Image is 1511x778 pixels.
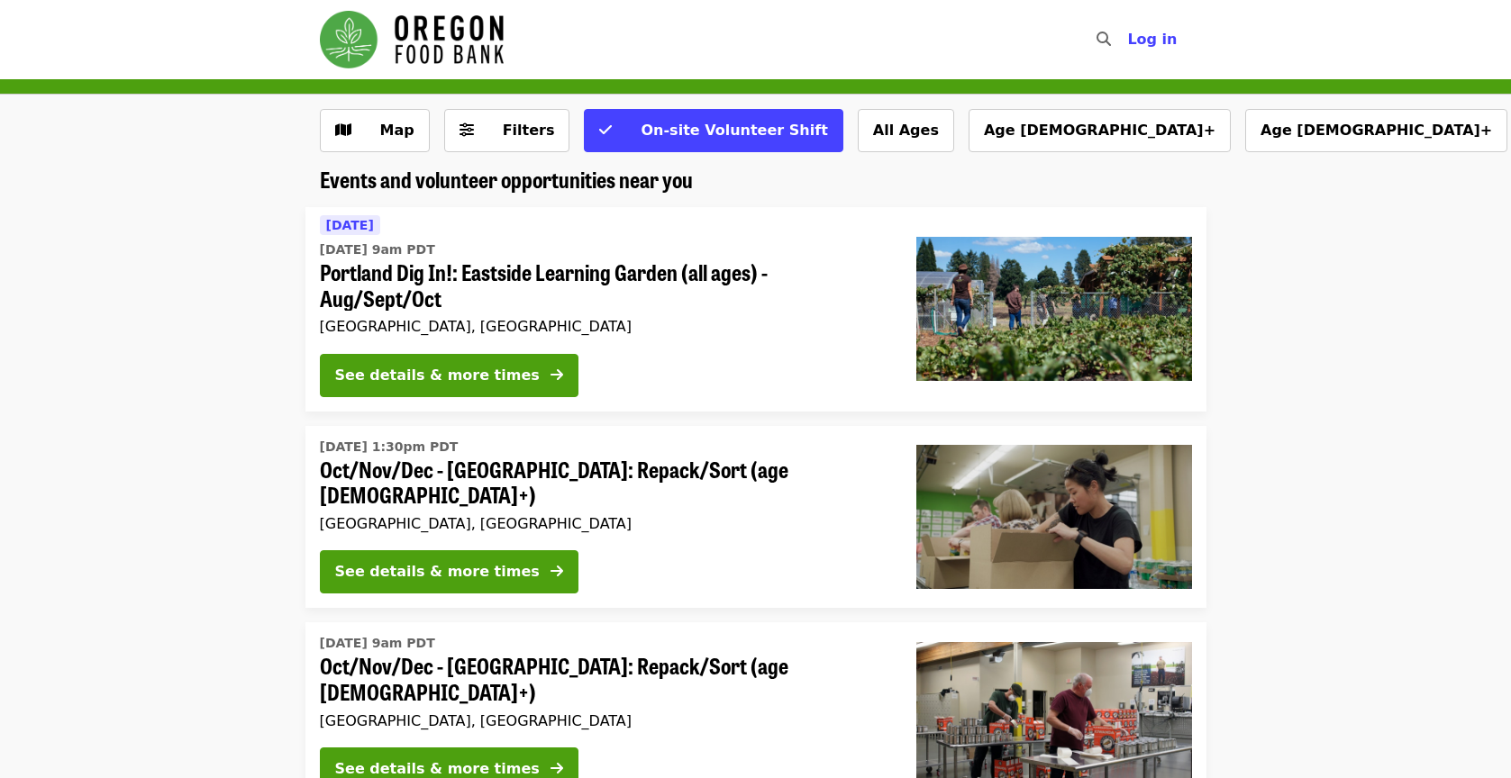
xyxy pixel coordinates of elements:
[320,515,887,532] div: [GEOGRAPHIC_DATA], [GEOGRAPHIC_DATA]
[503,122,555,139] span: Filters
[320,109,430,152] button: Show map view
[335,122,351,139] i: map icon
[320,653,887,705] span: Oct/Nov/Dec - [GEOGRAPHIC_DATA]: Repack/Sort (age [DEMOGRAPHIC_DATA]+)
[916,237,1192,381] img: Portland Dig In!: Eastside Learning Garden (all ages) - Aug/Sept/Oct organized by Oregon Food Bank
[335,365,540,386] div: See details & more times
[320,438,459,457] time: [DATE] 1:30pm PDT
[1127,31,1177,48] span: Log in
[641,122,827,139] span: On-site Volunteer Shift
[551,366,563,384] i: arrow-right icon
[584,109,842,152] button: On-site Volunteer Shift
[551,563,563,580] i: arrow-right icon
[551,760,563,777] i: arrow-right icon
[1122,18,1136,61] input: Search
[320,163,693,194] span: Events and volunteer opportunities near you
[858,109,954,152] button: All Ages
[335,561,540,583] div: See details & more times
[320,712,887,729] div: [GEOGRAPHIC_DATA], [GEOGRAPHIC_DATA]
[1245,109,1507,152] button: Age [DEMOGRAPHIC_DATA]+
[305,207,1206,412] a: See details for "Portland Dig In!: Eastside Learning Garden (all ages) - Aug/Sept/Oct"
[460,122,474,139] i: sliders-h icon
[916,445,1192,589] img: Oct/Nov/Dec - Portland: Repack/Sort (age 8+) organized by Oregon Food Bank
[320,240,435,259] time: [DATE] 9am PDT
[320,354,578,397] button: See details & more times
[320,550,578,593] button: See details & more times
[969,109,1231,152] button: Age [DEMOGRAPHIC_DATA]+
[380,122,414,139] span: Map
[305,426,1206,609] a: See details for "Oct/Nov/Dec - Portland: Repack/Sort (age 8+)"
[1097,31,1111,48] i: search icon
[599,122,612,139] i: check icon
[320,457,887,509] span: Oct/Nov/Dec - [GEOGRAPHIC_DATA]: Repack/Sort (age [DEMOGRAPHIC_DATA]+)
[320,318,887,335] div: [GEOGRAPHIC_DATA], [GEOGRAPHIC_DATA]
[320,634,435,653] time: [DATE] 9am PDT
[326,218,374,232] span: [DATE]
[444,109,570,152] button: Filters (0 selected)
[320,259,887,312] span: Portland Dig In!: Eastside Learning Garden (all ages) - Aug/Sept/Oct
[320,11,504,68] img: Oregon Food Bank - Home
[1113,22,1191,58] button: Log in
